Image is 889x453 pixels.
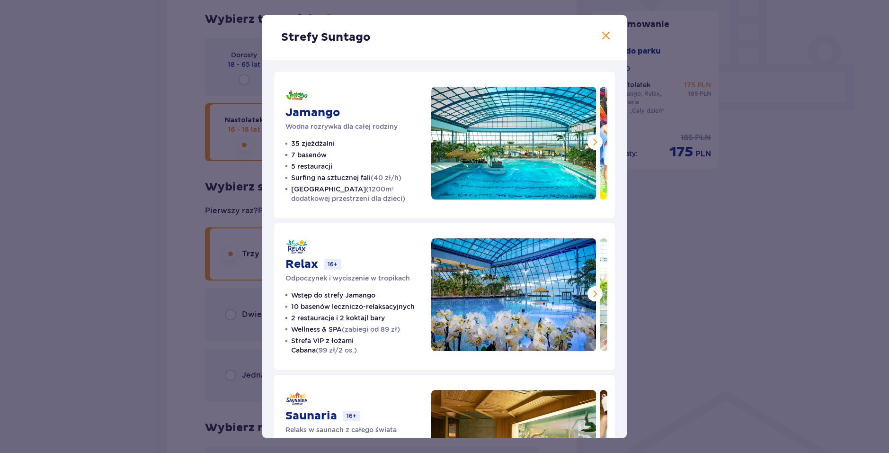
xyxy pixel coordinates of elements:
[285,87,308,104] img: Jamango logo
[291,139,335,148] p: 35 zjeżdżalni
[291,173,401,182] p: Surfing na sztucznej fali
[431,238,596,351] img: Relax
[316,346,357,354] span: (99 zł/2 os.)
[431,87,596,199] img: Jamango
[285,122,398,131] p: Wodna rozrywka dla całej rodziny
[281,30,371,45] p: Strefy Suntago
[285,425,397,435] p: Relaks w saunach z całego świata
[285,238,308,255] img: Relax logo
[285,273,410,283] p: Odpoczynek i wyciszenie w tropikach
[291,302,415,311] p: 10 basenów leczniczo-relaksacyjnych
[291,150,327,160] p: 7 basenów
[291,325,400,334] p: Wellness & SPA
[291,184,420,203] p: [GEOGRAPHIC_DATA]
[343,411,360,421] p: 16+
[285,257,318,272] p: Relax
[342,326,400,333] span: (zabiegi od 89 zł)
[285,106,340,120] p: Jamango
[291,313,385,323] p: 2 restauracje i 2 koktajl bary
[324,259,341,270] p: 16+
[285,390,308,407] img: Saunaria logo
[291,290,375,300] p: Wstęp do strefy Jamango
[285,409,337,423] p: Saunaria
[371,174,401,181] span: (40 zł/h)
[291,162,332,171] p: 5 restauracji
[291,336,420,355] p: Strefa VIP z łożami Cabana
